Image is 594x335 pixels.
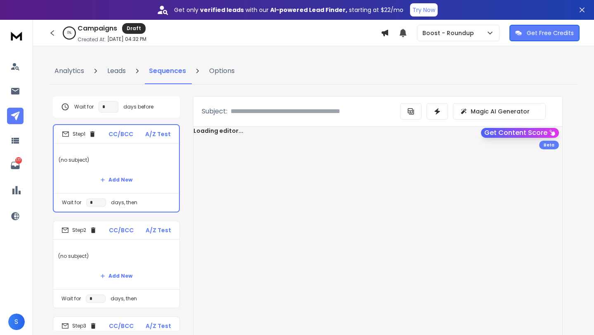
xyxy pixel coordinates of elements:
[78,36,106,43] p: Created At:
[61,226,97,234] div: Step 2
[58,245,174,268] p: (no subject)
[109,226,134,234] p: CC/BCC
[61,295,81,302] p: Wait for
[453,103,546,120] button: Magic AI Generator
[107,66,126,76] p: Leads
[94,172,139,188] button: Add New
[481,128,559,138] button: Get Content Score
[509,25,580,41] button: Get Free Credits
[174,6,403,14] p: Get only with our starting at $22/mo
[108,130,133,138] p: CC/BCC
[471,107,530,116] p: Magic AI Generator
[111,295,137,302] p: days, then
[422,29,477,37] p: Boost - Roundup
[49,58,89,84] a: Analytics
[144,58,191,84] a: Sequences
[67,31,71,35] p: 0 %
[107,36,146,42] p: [DATE] 04:32 PM
[7,157,24,174] a: 177
[111,199,137,206] p: days, then
[54,66,84,76] p: Analytics
[527,29,574,37] p: Get Free Credits
[412,6,435,14] p: Try Now
[74,104,94,110] p: Wait for
[53,124,180,212] li: Step1CC/BCCA/Z Test(no subject)Add NewWait fordays, then
[410,3,438,17] button: Try Now
[8,28,25,43] img: logo
[15,157,22,164] p: 177
[149,66,186,76] p: Sequences
[109,322,134,330] p: CC/BCC
[62,199,81,206] p: Wait for
[200,6,244,14] strong: verified leads
[146,226,171,234] p: A/Z Test
[122,23,146,34] div: Draft
[539,141,559,149] div: Beta
[270,6,347,14] strong: AI-powered Lead Finder,
[102,58,131,84] a: Leads
[8,314,25,330] button: S
[146,322,171,330] p: A/Z Test
[62,130,96,138] div: Step 1
[61,322,97,330] div: Step 3
[53,221,180,308] li: Step2CC/BCCA/Z Test(no subject)Add NewWait fordays, then
[193,127,562,135] div: Loading editor...
[59,149,174,172] p: (no subject)
[209,66,235,76] p: Options
[123,104,153,110] p: days before
[78,24,117,33] h1: Campaigns
[202,106,227,116] p: Subject:
[145,130,171,138] p: A/Z Test
[204,58,240,84] a: Options
[94,268,139,284] button: Add New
